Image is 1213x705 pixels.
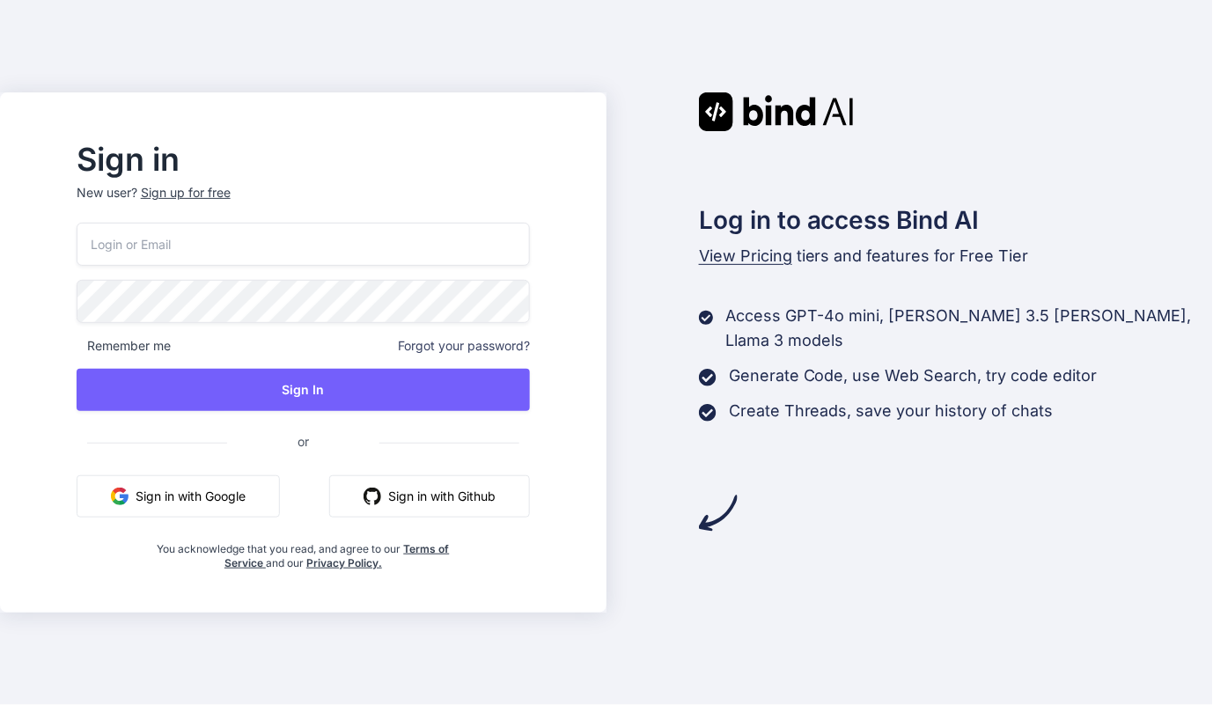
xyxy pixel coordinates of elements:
div: Sign up for free [141,184,231,202]
h2: Sign in [77,145,531,173]
p: Access GPT-4o mini, [PERSON_NAME] 3.5 [PERSON_NAME], Llama 3 models [726,304,1213,353]
a: Terms of Service [224,542,450,569]
span: View Pricing [699,246,792,265]
img: arrow [699,494,738,532]
div: You acknowledge that you read, and agree to our and our [152,532,455,570]
button: Sign in with Google [77,475,280,518]
p: New user? [77,184,531,223]
input: Login or Email [77,223,531,266]
button: Sign In [77,369,531,411]
button: Sign in with Github [329,475,530,518]
span: Forgot your password? [398,337,530,355]
a: Privacy Policy. [306,556,382,569]
img: github [364,488,381,505]
span: Remember me [77,337,171,355]
img: Bind AI logo [699,92,854,131]
p: Generate Code, use Web Search, try code editor [729,364,1098,388]
span: or [227,420,379,463]
h2: Log in to access Bind AI [699,202,1213,239]
p: Create Threads, save your history of chats [729,399,1054,423]
p: tiers and features for Free Tier [699,244,1213,268]
img: google [111,488,129,505]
